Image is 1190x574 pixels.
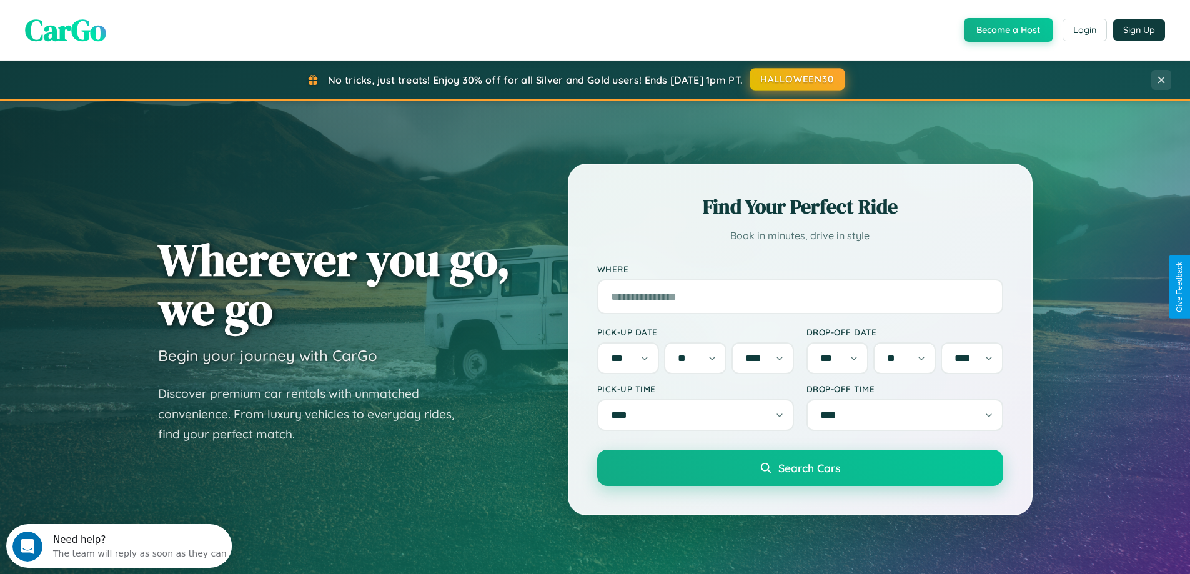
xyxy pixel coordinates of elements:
[597,193,1003,220] h2: Find Your Perfect Ride
[778,461,840,475] span: Search Cars
[806,383,1003,394] label: Drop-off Time
[158,383,470,445] p: Discover premium car rentals with unmatched convenience. From luxury vehicles to everyday rides, ...
[328,74,743,86] span: No tricks, just treats! Enjoy 30% off for all Silver and Gold users! Ends [DATE] 1pm PT.
[5,5,232,39] div: Open Intercom Messenger
[1063,19,1107,41] button: Login
[597,383,794,394] label: Pick-up Time
[597,264,1003,274] label: Where
[25,9,106,51] span: CarGo
[47,11,221,21] div: Need help?
[597,327,794,337] label: Pick-up Date
[750,68,845,91] button: HALLOWEEN30
[1175,262,1184,312] div: Give Feedback
[806,327,1003,337] label: Drop-off Date
[47,21,221,34] div: The team will reply as soon as they can
[597,450,1003,486] button: Search Cars
[597,227,1003,245] p: Book in minutes, drive in style
[158,235,510,334] h1: Wherever you go, we go
[12,532,42,562] iframe: Intercom live chat
[1113,19,1165,41] button: Sign Up
[6,524,232,568] iframe: Intercom live chat discovery launcher
[964,18,1053,42] button: Become a Host
[158,346,377,365] h3: Begin your journey with CarGo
